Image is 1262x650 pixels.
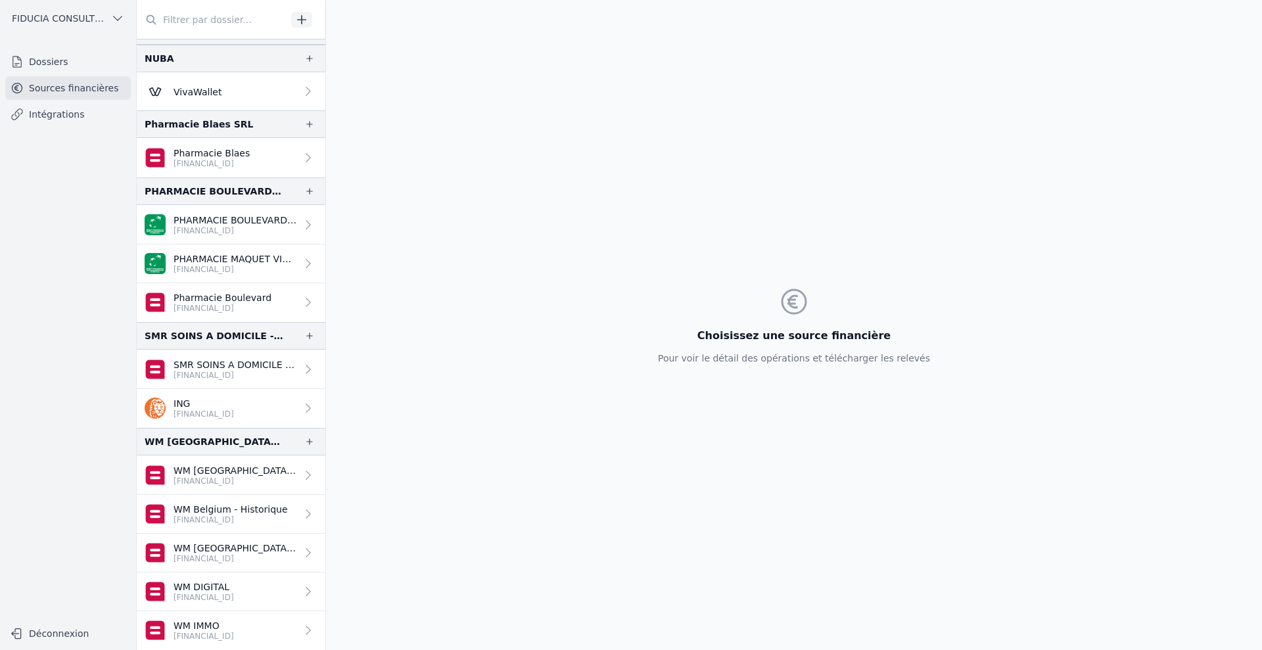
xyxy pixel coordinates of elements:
[174,619,234,632] p: WM IMMO
[145,328,283,344] div: SMR SOINS A DOMICILE - THUISZORG
[145,214,166,235] img: BNP_BE_BUSINESS_GEBABEBB.png
[145,116,253,132] div: Pharmacie Blaes SRL
[145,253,166,274] img: BNP_BE_BUSINESS_GEBABEBB.png
[174,85,222,99] p: VivaWallet
[174,358,296,371] p: SMR SOINS A DOMICILE - THU
[145,147,166,168] img: belfius-1.png
[5,50,131,74] a: Dossiers
[137,455,325,495] a: WM [GEOGRAPHIC_DATA] - [GEOGRAPHIC_DATA] [FINANCIAL_ID]
[137,389,325,428] a: ING [FINANCIAL_ID]
[145,620,166,641] img: belfius.png
[174,409,234,419] p: [FINANCIAL_ID]
[145,398,166,419] img: ing.png
[174,147,250,160] p: Pharmacie Blaes
[174,631,234,641] p: [FINANCIAL_ID]
[137,611,325,650] a: WM IMMO [FINANCIAL_ID]
[145,81,166,102] img: Viva-Wallet.webp
[5,103,131,126] a: Intégrations
[174,252,296,266] p: PHARMACIE MAQUET VICTOIRE
[137,350,325,389] a: SMR SOINS A DOMICILE - THU [FINANCIAL_ID]
[174,370,296,381] p: [FINANCIAL_ID]
[145,581,166,602] img: belfius.png
[174,515,288,525] p: [FINANCIAL_ID]
[137,244,325,283] a: PHARMACIE MAQUET VICTOIRE [FINANCIAL_ID]
[145,465,166,486] img: belfius.png
[658,352,930,365] p: Pour voir le détail des opérations et télécharger les relevés
[174,291,271,304] p: Pharmacie Boulevard
[658,328,930,344] h3: Choisissez une source financière
[137,534,325,572] a: WM [GEOGRAPHIC_DATA] - [GEOGRAPHIC_DATA] [FINANCIAL_ID]
[137,72,325,110] a: VivaWallet
[145,434,283,450] div: WM [GEOGRAPHIC_DATA] SRL
[5,8,131,29] button: FIDUCIA CONSULTING SRL
[174,303,271,313] p: [FINANCIAL_ID]
[5,76,131,100] a: Sources financières
[145,503,166,524] img: belfius.png
[137,8,287,32] input: Filtrer par dossier...
[137,495,325,534] a: WM Belgium - Historique [FINANCIAL_ID]
[145,183,283,199] div: PHARMACIE BOULEVARD SPRL
[174,464,296,477] p: WM [GEOGRAPHIC_DATA] - [GEOGRAPHIC_DATA]
[174,225,296,236] p: [FINANCIAL_ID]
[174,476,296,486] p: [FINANCIAL_ID]
[174,397,234,410] p: ING
[174,503,288,516] p: WM Belgium - Historique
[174,214,296,227] p: PHARMACIE BOULEVARD SPRL
[174,580,234,593] p: WM DIGITAL
[137,138,325,177] a: Pharmacie Blaes [FINANCIAL_ID]
[145,292,166,313] img: belfius-1.png
[174,592,234,603] p: [FINANCIAL_ID]
[174,264,296,275] p: [FINANCIAL_ID]
[174,158,250,169] p: [FINANCIAL_ID]
[145,542,166,563] img: belfius.png
[145,51,174,66] div: NUBA
[174,542,296,555] p: WM [GEOGRAPHIC_DATA] - [GEOGRAPHIC_DATA]
[5,623,131,644] button: Déconnexion
[174,553,296,564] p: [FINANCIAL_ID]
[137,283,325,322] a: Pharmacie Boulevard [FINANCIAL_ID]
[137,205,325,244] a: PHARMACIE BOULEVARD SPRL [FINANCIAL_ID]
[12,12,106,25] span: FIDUCIA CONSULTING SRL
[145,359,166,380] img: belfius.png
[137,572,325,611] a: WM DIGITAL [FINANCIAL_ID]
